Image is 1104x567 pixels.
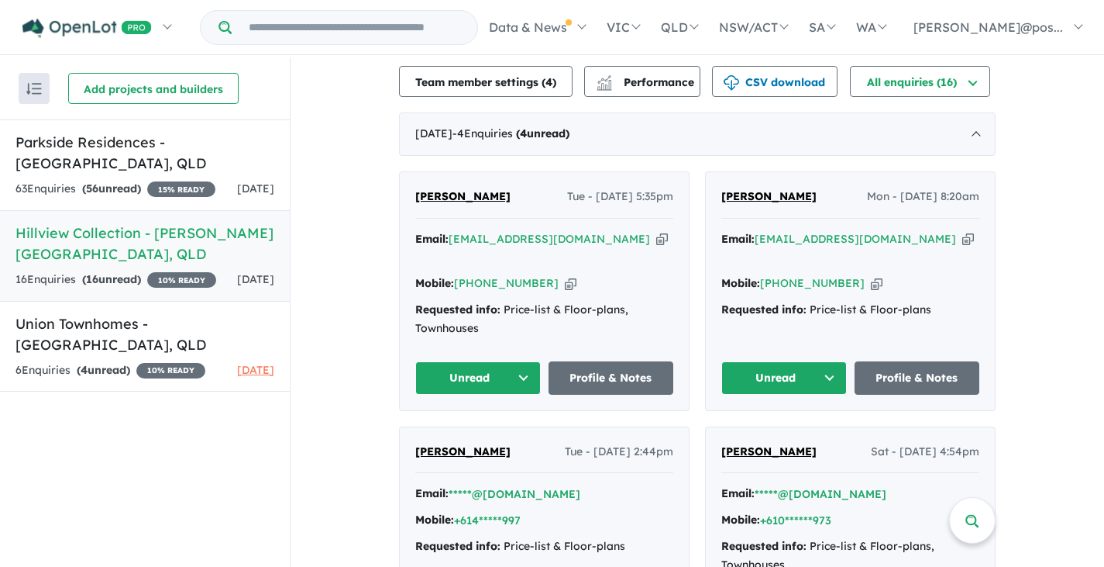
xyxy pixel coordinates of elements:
[721,303,807,316] strong: Requested info:
[415,232,449,246] strong: Email:
[545,75,552,89] span: 4
[867,188,979,206] span: Mon - [DATE] 8:20am
[913,19,1063,35] span: [PERSON_NAME]@pos...
[721,276,760,290] strong: Mobile:
[237,363,274,377] span: [DATE]
[755,232,956,246] a: [EMAIL_ADDRESS][DOMAIN_NAME]
[597,75,611,84] img: line-chart.svg
[549,361,674,395] a: Profile & Notes
[415,301,673,338] div: Price-list & Floor-plans, Townhouses
[721,539,807,553] strong: Requested info:
[415,189,511,203] span: [PERSON_NAME]
[567,188,673,206] span: Tue - [DATE] 5:35pm
[454,276,559,290] a: [PHONE_NUMBER]
[871,275,882,292] button: Copy
[415,361,541,395] button: Unread
[147,272,216,288] span: 10 % READY
[565,443,673,462] span: Tue - [DATE] 2:44pm
[15,271,216,289] div: 16 Enquir ies
[721,232,755,246] strong: Email:
[86,182,98,195] span: 56
[82,182,141,195] strong: ( unread)
[237,272,274,286] span: [DATE]
[871,443,979,462] span: Sat - [DATE] 4:54pm
[415,188,511,206] a: [PERSON_NAME]
[721,513,760,527] strong: Mobile:
[415,513,454,527] strong: Mobile:
[82,272,141,286] strong: ( unread)
[22,19,152,38] img: Openlot PRO Logo White
[235,11,474,44] input: Try estate name, suburb, builder or developer
[962,231,974,247] button: Copy
[237,182,274,195] span: [DATE]
[850,66,990,97] button: All enquiries (16)
[77,363,130,377] strong: ( unread)
[415,443,511,462] a: [PERSON_NAME]
[15,223,274,264] h5: Hillview Collection - [PERSON_NAME][GEOGRAPHIC_DATA] , QLD
[721,189,817,203] span: [PERSON_NAME]
[760,276,865,290] a: [PHONE_NUMBER]
[584,66,700,97] button: Performance
[449,232,650,246] a: [EMAIL_ADDRESS][DOMAIN_NAME]
[15,132,274,174] h5: Parkside Residences - [GEOGRAPHIC_DATA] , QLD
[147,182,215,197] span: 15 % READY
[415,538,673,556] div: Price-list & Floor-plans
[68,73,239,104] button: Add projects and builders
[721,188,817,206] a: [PERSON_NAME]
[565,275,576,292] button: Copy
[452,126,569,140] span: - 4 Enquir ies
[721,486,755,500] strong: Email:
[712,66,837,97] button: CSV download
[724,75,739,91] img: download icon
[15,361,205,380] div: 6 Enquir ies
[86,272,98,286] span: 16
[516,126,569,140] strong: ( unread)
[721,444,817,458] span: [PERSON_NAME]
[721,443,817,462] a: [PERSON_NAME]
[26,83,42,95] img: sort.svg
[855,361,980,395] a: Profile & Notes
[399,66,573,97] button: Team member settings (4)
[81,363,88,377] span: 4
[415,276,454,290] strong: Mobile:
[415,539,500,553] strong: Requested info:
[136,363,205,379] span: 10 % READY
[415,303,500,316] strong: Requested info:
[721,301,979,320] div: Price-list & Floor-plans
[415,486,449,500] strong: Email:
[597,80,612,90] img: bar-chart.svg
[656,231,668,247] button: Copy
[721,361,847,395] button: Unread
[15,180,215,199] div: 63 Enquir ies
[415,444,511,458] span: [PERSON_NAME]
[599,75,694,89] span: Performance
[399,112,996,156] div: [DATE]
[15,313,274,355] h5: Union Townhomes - [GEOGRAPHIC_DATA] , QLD
[520,126,527,140] span: 4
